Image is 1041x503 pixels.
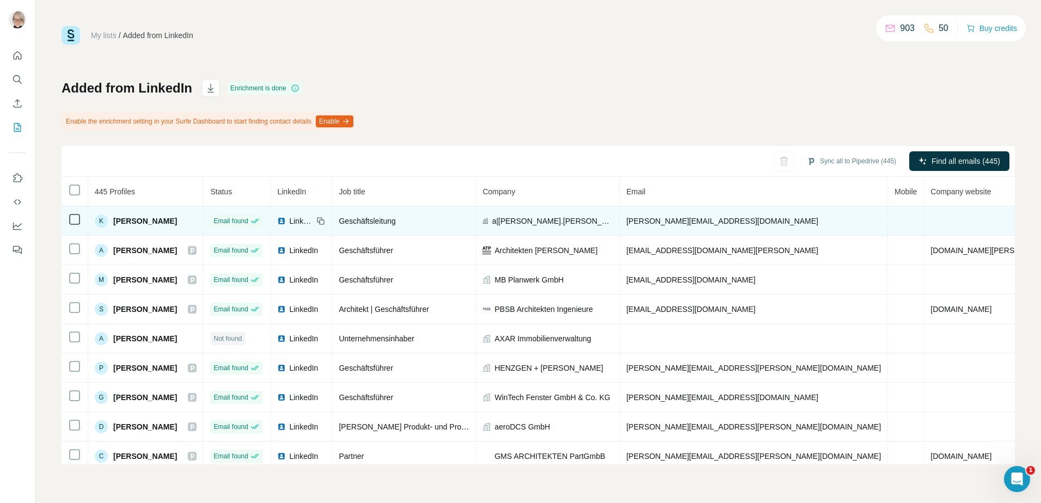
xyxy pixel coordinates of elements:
[626,364,881,372] span: [PERSON_NAME][EMAIL_ADDRESS][PERSON_NAME][DOMAIN_NAME]
[626,217,818,225] span: [PERSON_NAME][EMAIL_ADDRESS][DOMAIN_NAME]
[9,192,26,212] button: Use Surfe API
[213,422,248,432] span: Email found
[9,216,26,236] button: Dashboard
[482,246,491,255] img: company-logo
[339,393,393,402] span: Geschäftsführer
[95,450,108,463] div: C
[939,22,948,35] p: 50
[494,392,610,403] span: WinTech Fenster GmbH & Co. KG
[62,79,192,97] h1: Added from LinkedIn
[289,333,318,344] span: LinkedIn
[95,187,135,196] span: 445 Profiles
[932,156,1000,167] span: Find all emails (445)
[213,451,248,461] span: Email found
[95,361,108,375] div: P
[213,392,248,402] span: Email found
[213,334,242,343] span: Not found
[113,392,177,403] span: [PERSON_NAME]
[799,153,904,169] button: Sync all to Pipedrive (445)
[277,217,286,225] img: LinkedIn logo
[900,22,915,35] p: 903
[626,275,755,284] span: [EMAIL_ADDRESS][DOMAIN_NAME]
[62,26,80,45] img: Surfe Logo
[213,363,248,373] span: Email found
[494,304,593,315] span: PBSB Architekten Ingenieure
[494,363,603,373] span: HENZGEN + [PERSON_NAME]
[213,304,248,314] span: Email found
[277,452,286,461] img: LinkedIn logo
[339,246,393,255] span: Geschäftsführer
[339,187,365,196] span: Job title
[966,21,1017,36] button: Buy credits
[930,452,991,461] span: [DOMAIN_NAME]
[95,273,108,286] div: M
[9,70,26,89] button: Search
[113,245,177,256] span: [PERSON_NAME]
[91,31,117,40] a: My lists
[95,391,108,404] div: G
[494,245,597,256] span: Architekten [PERSON_NAME]
[339,334,414,343] span: Unternehmensinhaber
[95,214,108,228] div: K
[277,334,286,343] img: LinkedIn logo
[95,332,108,345] div: A
[119,30,121,41] li: /
[626,393,818,402] span: [PERSON_NAME][EMAIL_ADDRESS][DOMAIN_NAME]
[9,11,26,28] img: Avatar
[339,422,517,431] span: [PERSON_NAME] Produkt- und Projektmanagement
[482,453,491,459] img: company-logo
[113,216,177,226] span: [PERSON_NAME]
[289,421,318,432] span: LinkedIn
[482,187,515,196] span: Company
[1004,466,1030,492] iframe: Intercom live chat
[277,305,286,314] img: LinkedIn logo
[339,305,428,314] span: Architekt | Geschäftsführer
[9,118,26,137] button: My lists
[895,187,917,196] span: Mobile
[123,30,193,41] div: Added from LinkedIn
[930,187,991,196] span: Company website
[339,217,395,225] span: Geschäftsleitung
[213,246,248,255] span: Email found
[277,422,286,431] img: LinkedIn logo
[227,82,303,95] div: Enrichment is done
[339,275,393,284] span: Geschäftsführer
[213,275,248,285] span: Email found
[113,333,177,344] span: [PERSON_NAME]
[95,244,108,257] div: A
[95,420,108,433] div: D
[930,305,991,314] span: [DOMAIN_NAME]
[277,275,286,284] img: LinkedIn logo
[9,46,26,65] button: Quick start
[482,305,491,314] img: company-logo
[492,216,613,226] span: a|[PERSON_NAME].[PERSON_NAME] architekten
[210,187,232,196] span: Status
[289,245,318,256] span: LinkedIn
[626,305,755,314] span: [EMAIL_ADDRESS][DOMAIN_NAME]
[339,364,393,372] span: Geschäftsführer
[626,246,818,255] span: [EMAIL_ADDRESS][DOMAIN_NAME][PERSON_NAME]
[62,112,356,131] div: Enable the enrichment setting in your Surfe Dashboard to start finding contact details
[113,421,177,432] span: [PERSON_NAME]
[277,364,286,372] img: LinkedIn logo
[113,274,177,285] span: [PERSON_NAME]
[289,304,318,315] span: LinkedIn
[626,187,645,196] span: Email
[289,392,318,403] span: LinkedIn
[9,240,26,260] button: Feedback
[213,216,248,226] span: Email found
[289,216,313,226] span: LinkedIn
[289,274,318,285] span: LinkedIn
[289,363,318,373] span: LinkedIn
[9,168,26,188] button: Use Surfe on LinkedIn
[277,187,306,196] span: LinkedIn
[113,451,177,462] span: [PERSON_NAME]
[494,421,550,432] span: aeroDCS GmbH
[113,363,177,373] span: [PERSON_NAME]
[9,94,26,113] button: Enrich CSV
[289,451,318,462] span: LinkedIn
[909,151,1009,171] button: Find all emails (445)
[277,393,286,402] img: LinkedIn logo
[277,246,286,255] img: LinkedIn logo
[95,303,108,316] div: S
